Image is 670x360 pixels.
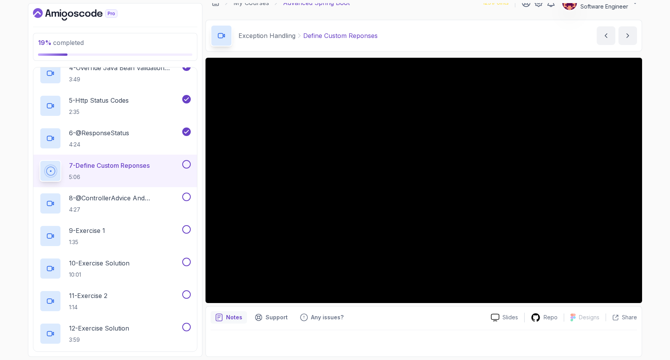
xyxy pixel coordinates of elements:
p: Define Custom Reponses [303,31,378,40]
button: 5-Http Status Codes2:35 [40,95,191,117]
p: 11 - Exercise 2 [69,291,107,300]
button: Share [606,313,637,321]
iframe: 8 - Define Custom Reponses [205,58,642,303]
p: Slides [502,313,518,321]
button: Support button [250,311,292,324]
p: 1:35 [69,238,105,246]
button: 10-Exercise Solution10:01 [40,258,191,279]
p: 9 - Exercise 1 [69,226,105,235]
button: 9-Exercise 11:35 [40,225,191,247]
p: Software Engineer [580,3,628,10]
button: 6-@ResponseStatus4:24 [40,127,191,149]
p: Notes [226,313,242,321]
p: Any issues? [311,313,344,321]
span: completed [38,39,84,47]
p: 4:27 [69,206,181,214]
p: Share [622,313,637,321]
p: 2:35 [69,108,129,116]
p: Support [266,313,288,321]
button: 7-Define Custom Reponses5:06 [40,160,191,182]
span: 19 % [38,39,52,47]
p: 10 - Exercise Solution [69,258,130,268]
p: 12 - Exercise Solution [69,324,129,333]
p: 5:06 [69,173,150,181]
p: Designs [579,313,599,321]
p: 10:01 [69,271,130,279]
p: 6 - @ResponseStatus [69,128,129,138]
a: Repo [525,313,564,322]
button: previous content [597,26,615,45]
p: 4:24 [69,141,129,148]
button: 8-@ControllerAdvice And @ExceptionHandler4:27 [40,193,191,214]
button: 11-Exercise 21:14 [40,290,191,312]
p: Exception Handling [238,31,295,40]
button: notes button [211,311,247,324]
button: 12-Exercise Solution3:59 [40,323,191,344]
button: Feedback button [295,311,348,324]
button: next content [618,26,637,45]
p: 7 - Define Custom Reponses [69,161,150,170]
p: 4 - Override Java Bean Validation Messages [69,63,181,72]
p: Repo [544,313,558,321]
p: 3:49 [69,76,181,83]
button: 4-Override Java Bean Validation Messages3:49 [40,62,191,84]
p: 3:59 [69,336,129,344]
p: 5 - Http Status Codes [69,96,129,105]
a: Slides [485,313,524,322]
p: 8 - @ControllerAdvice And @ExceptionHandler [69,193,181,203]
a: Dashboard [33,8,135,21]
p: 1:14 [69,303,107,311]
